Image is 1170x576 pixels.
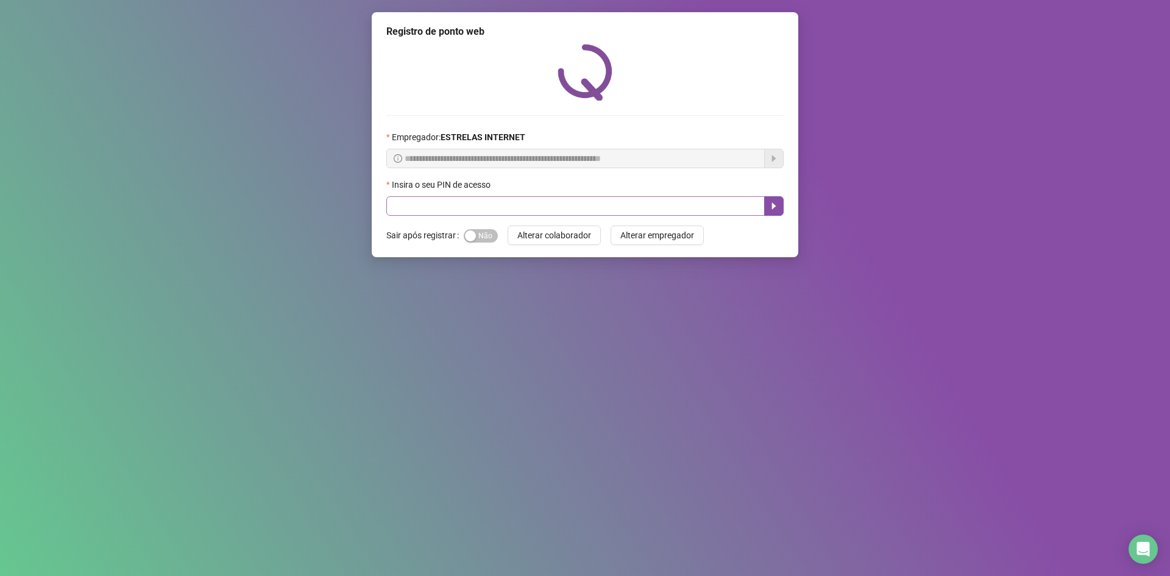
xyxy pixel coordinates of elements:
[394,154,402,163] span: info-circle
[392,130,525,144] span: Empregador :
[769,201,779,211] span: caret-right
[517,229,591,242] span: Alterar colaborador
[441,132,525,142] strong: ESTRELAS INTERNET
[508,226,601,245] button: Alterar colaborador
[386,226,464,245] label: Sair após registrar
[620,229,694,242] span: Alterar empregador
[386,178,498,191] label: Insira o seu PIN de acesso
[558,44,612,101] img: QRPoint
[1129,535,1158,564] div: Open Intercom Messenger
[386,24,784,39] div: Registro de ponto web
[611,226,704,245] button: Alterar empregador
